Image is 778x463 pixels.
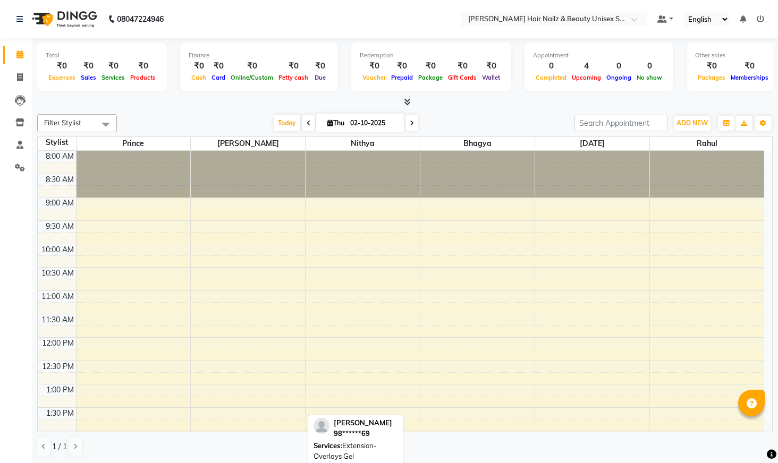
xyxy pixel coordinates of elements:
[44,198,76,209] div: 9:00 AM
[44,408,76,419] div: 1:30 PM
[276,60,311,72] div: ₹0
[189,51,329,60] div: Finance
[420,137,535,150] span: Bhagya
[314,441,377,460] span: Extension-Overlays Gel
[274,115,300,131] span: Today
[325,119,347,127] span: Thu
[533,51,665,60] div: Appointment
[416,60,445,72] div: ₹0
[634,74,665,81] span: No show
[360,74,388,81] span: Voucher
[99,74,128,81] span: Services
[728,60,771,72] div: ₹0
[46,60,78,72] div: ₹0
[44,118,81,127] span: Filter Stylist
[533,74,569,81] span: Completed
[312,74,328,81] span: Due
[39,314,76,325] div: 11:30 AM
[99,60,128,72] div: ₹0
[27,4,100,34] img: logo
[46,74,78,81] span: Expenses
[445,74,479,81] span: Gift Cards
[334,418,392,427] span: [PERSON_NAME]
[388,60,416,72] div: ₹0
[388,74,416,81] span: Prepaid
[733,421,767,452] iframe: chat widget
[39,268,76,279] div: 10:30 AM
[604,60,634,72] div: 0
[314,418,329,434] img: profile
[44,174,76,185] div: 8:30 AM
[46,51,158,60] div: Total
[634,60,665,72] div: 0
[189,60,209,72] div: ₹0
[40,338,76,349] div: 12:00 PM
[445,60,479,72] div: ₹0
[276,74,311,81] span: Petty cash
[650,137,764,150] span: Rahul
[695,60,728,72] div: ₹0
[674,116,711,131] button: ADD NEW
[78,74,99,81] span: Sales
[535,137,649,150] span: [DATE]
[604,74,634,81] span: Ongoing
[228,60,276,72] div: ₹0
[44,384,76,396] div: 1:00 PM
[40,361,76,372] div: 12:30 PM
[38,137,76,148] div: Stylist
[569,74,604,81] span: Upcoming
[311,60,329,72] div: ₹0
[44,151,76,162] div: 8:00 AM
[676,119,708,127] span: ADD NEW
[39,291,76,302] div: 11:00 AM
[416,74,445,81] span: Package
[360,60,388,72] div: ₹0
[209,60,228,72] div: ₹0
[728,74,771,81] span: Memberships
[306,137,420,150] span: Nithya
[347,115,400,131] input: 2025-10-02
[209,74,228,81] span: Card
[479,60,503,72] div: ₹0
[44,221,76,232] div: 9:30 AM
[479,74,503,81] span: Wallet
[44,431,76,442] div: 2:00 PM
[191,137,305,150] span: [PERSON_NAME]
[128,60,158,72] div: ₹0
[52,441,67,452] span: 1 / 1
[117,4,164,34] b: 08047224946
[39,244,76,255] div: 10:00 AM
[228,74,276,81] span: Online/Custom
[77,137,191,150] span: Prince
[695,74,728,81] span: Packages
[314,441,342,450] span: Services:
[360,51,503,60] div: Redemption
[569,60,604,72] div: 4
[128,74,158,81] span: Products
[189,74,209,81] span: Cash
[574,115,667,131] input: Search Appointment
[78,60,99,72] div: ₹0
[533,60,569,72] div: 0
